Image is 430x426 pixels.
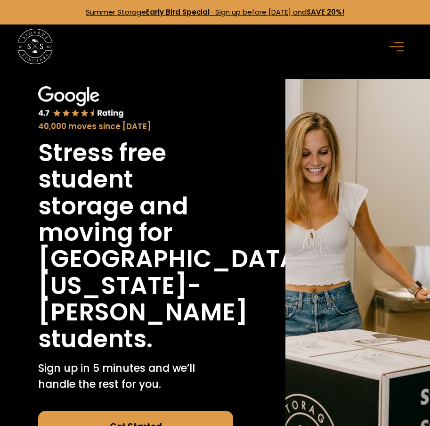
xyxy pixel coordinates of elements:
img: Google 4.7 star rating [38,86,124,119]
h1: [GEOGRAPHIC_DATA][US_STATE]-[PERSON_NAME] [38,246,309,325]
p: Sign up in 5 minutes and we’ll handle the rest for you. [38,360,234,392]
h1: students. [38,326,153,352]
img: Storage Scholars main logo [17,29,53,64]
div: menu [384,33,413,61]
h1: Stress free student storage and moving for [38,139,234,246]
strong: Early Bird Special [146,7,210,17]
strong: SAVE 20%! [307,7,344,17]
a: Summer StorageEarly Bird Special- Sign up before [DATE] andSAVE 20%! [86,7,344,17]
div: 40,000 moves since [DATE] [38,121,234,132]
a: home [17,29,53,64]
